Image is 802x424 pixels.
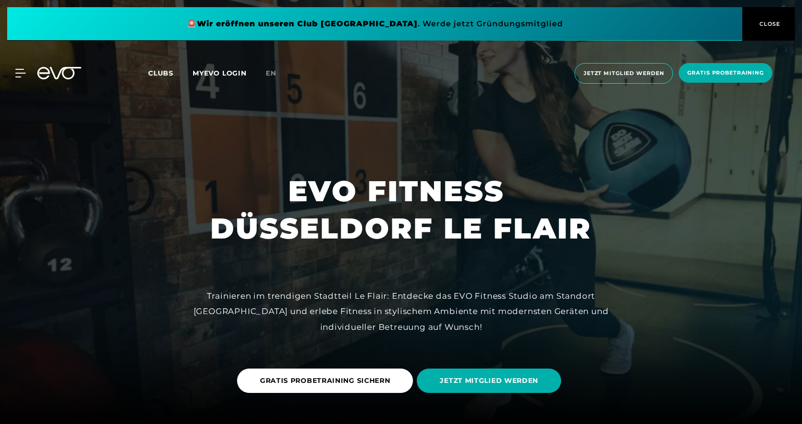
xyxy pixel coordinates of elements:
span: en [266,69,276,77]
a: en [266,68,288,79]
span: Clubs [148,69,173,77]
a: Clubs [148,68,193,77]
a: GRATIS PROBETRAINING SICHERN [237,361,417,400]
span: JETZT MITGLIED WERDEN [440,376,538,386]
a: MYEVO LOGIN [193,69,247,77]
span: CLOSE [757,20,780,28]
h1: EVO FITNESS DÜSSELDORF LE FLAIR [210,173,592,247]
button: CLOSE [742,7,795,41]
span: Gratis Probetraining [687,69,764,77]
span: Jetzt Mitglied werden [584,69,664,77]
div: Trainieren im trendigen Stadtteil Le Flair: Entdecke das EVO Fitness Studio am Standort [GEOGRAPH... [186,288,616,335]
a: Gratis Probetraining [676,63,775,84]
a: JETZT MITGLIED WERDEN [417,361,565,400]
a: Jetzt Mitglied werden [572,63,676,84]
span: GRATIS PROBETRAINING SICHERN [260,376,390,386]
